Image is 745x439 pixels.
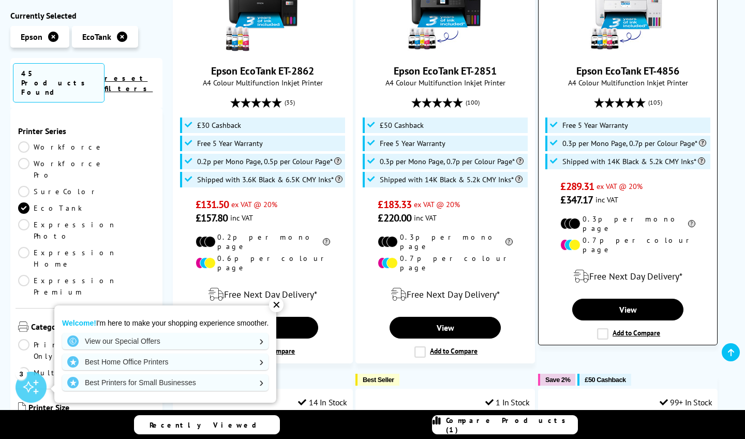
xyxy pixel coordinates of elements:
button: Best Seller [355,374,399,386]
a: Compare Products (1) [432,415,578,434]
div: modal_delivery [178,280,347,309]
span: Free 5 Year Warranty [380,139,445,148]
span: £289.31 [560,180,594,193]
a: reset filters [105,74,153,93]
li: 0.7p per colour page [560,236,695,254]
span: £183.33 [378,198,411,211]
label: Add to Compare [414,346,478,358]
div: modal_delivery [361,280,530,309]
div: 14 In Stock [298,397,347,407]
span: £157.80 [196,211,228,225]
span: inc VAT [414,213,437,223]
span: Free 5 Year Warranty [562,121,628,129]
span: Recently Viewed [150,420,267,430]
a: Best Printers for Small Businesses [62,374,269,391]
span: 45 Products Found [13,63,105,103]
a: Workforce [18,141,104,153]
div: 99+ In Stock [660,397,712,407]
a: View [390,317,501,339]
div: 3 [16,368,27,379]
span: ex VAT @ 20% [231,199,277,209]
a: Epson EcoTank ET-2862 [211,64,314,78]
span: £50 Cashback [380,121,424,129]
span: A4 Colour Multifunction Inkjet Printer [361,78,530,87]
a: Best Home Office Printers [62,354,269,370]
a: Epson EcoTank ET-4856 [589,46,667,56]
a: Workforce Pro [18,158,104,181]
a: Recently Viewed [134,415,280,434]
span: £347.17 [560,193,593,207]
span: inc VAT [595,195,618,204]
span: A4 Colour Multifunction Inkjet Printer [178,78,347,87]
span: Epson [21,32,42,42]
span: £220.00 [378,211,411,225]
a: Expression Home [18,247,116,270]
img: Category [18,321,28,332]
span: ex VAT @ 20% [597,181,643,191]
a: SureColor [18,186,99,197]
li: 0.3p per mono page [378,232,512,251]
span: Compare Products (1) [446,416,577,434]
a: Epson EcoTank ET-2851 [407,46,484,56]
span: Best Seller [363,376,394,384]
a: Print Only [18,339,86,362]
span: Shipped with 3.6K Black & 6.5K CMY Inks* [197,175,342,184]
span: 0.3p per Mono Page, 0.7p per Colour Page* [380,157,524,166]
span: Category [31,321,155,334]
li: 0.2p per mono page [196,232,330,251]
span: A4 Colour Multifunction Inkjet Printer [544,78,712,87]
span: (35) [285,93,295,112]
span: Save 2% [545,376,570,384]
p: I'm here to make your shopping experience smoother. [62,318,269,328]
a: View our Special Offers [62,333,269,349]
img: Printer Size [18,402,26,413]
label: Add to Compare [597,328,660,340]
span: (105) [648,93,662,112]
div: Currently Selected [10,10,162,21]
span: £131.50 [196,198,229,211]
a: EcoTank [18,202,86,214]
button: Save 2% [538,374,575,386]
a: Expression Premium [18,275,116,298]
a: Epson EcoTank ET-2862 [224,46,302,56]
div: 1 In Stock [485,397,530,407]
div: ✕ [269,298,284,312]
a: Multifunction [18,367,131,378]
span: Shipped with 14K Black & 5.2k CMY Inks* [562,157,705,166]
a: Epson EcoTank ET-2851 [394,64,497,78]
span: 0.3p per Mono Page, 0.7p per Colour Page* [562,139,706,148]
span: EcoTank [82,32,111,42]
div: modal_delivery [544,262,712,291]
span: 0.2p per Mono Page, 0.5p per Colour Page* [197,157,341,166]
a: View [572,299,683,320]
span: £50 Cashback [585,376,625,384]
li: 0.6p per colour page [196,254,330,272]
span: Printer Series [18,126,155,136]
span: Shipped with 14K Black & 5.2k CMY Inks* [380,175,523,184]
span: inc VAT [230,213,253,223]
a: Epson EcoTank ET-4856 [576,64,679,78]
button: £50 Cashback [577,374,631,386]
li: 0.7p per colour page [378,254,512,272]
span: Free 5 Year Warranty [197,139,263,148]
a: Expression Photo [18,219,116,242]
span: ex VAT @ 20% [414,199,460,209]
span: Printer Size [28,402,155,415]
li: 0.3p per mono page [560,214,695,233]
span: (100) [466,93,480,112]
span: £30 Cashback [197,121,241,129]
strong: Welcome! [62,319,96,327]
